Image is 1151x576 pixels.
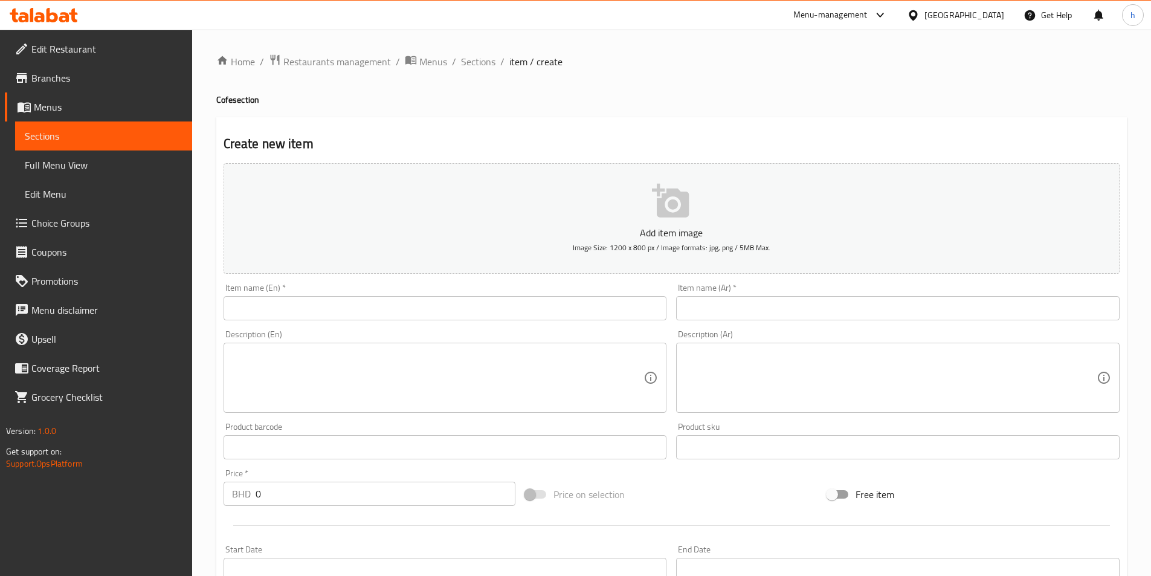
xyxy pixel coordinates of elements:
span: Menus [34,100,182,114]
a: Grocery Checklist [5,383,192,412]
span: Price on selection [553,487,625,502]
span: Menus [419,54,447,69]
a: Edit Menu [15,180,192,209]
a: Coupons [5,238,192,267]
span: Get support on: [6,444,62,459]
a: Menus [405,54,447,70]
a: Sections [461,54,495,69]
a: Coverage Report [5,354,192,383]
span: Coverage Report [31,361,182,375]
a: Promotions [5,267,192,296]
p: BHD [232,487,251,501]
a: Sections [15,121,192,150]
button: Add item imageImage Size: 1200 x 800 px / Image formats: jpg, png / 5MB Max. [224,163,1120,274]
a: Branches [5,63,192,92]
input: Please enter product sku [676,435,1120,459]
div: [GEOGRAPHIC_DATA] [924,8,1004,22]
input: Please enter product barcode [224,435,667,459]
input: Enter name Ar [676,296,1120,320]
a: Full Menu View [15,150,192,180]
a: Restaurants management [269,54,391,70]
a: Choice Groups [5,209,192,238]
a: Edit Restaurant [5,34,192,63]
div: Menu-management [793,8,868,22]
span: Upsell [31,332,182,346]
li: / [396,54,400,69]
span: Promotions [31,274,182,288]
span: Coupons [31,245,182,259]
li: / [500,54,505,69]
span: Restaurants management [283,54,391,69]
h4: Cofe section [216,94,1127,106]
span: Image Size: 1200 x 800 px / Image formats: jpg, png / 5MB Max. [573,241,770,254]
p: Add item image [242,225,1101,240]
span: h [1130,8,1135,22]
a: Home [216,54,255,69]
nav: breadcrumb [216,54,1127,70]
h2: Create new item [224,135,1120,153]
li: / [452,54,456,69]
span: Full Menu View [25,158,182,172]
span: Version: [6,423,36,439]
span: Edit Restaurant [31,42,182,56]
span: 1.0.0 [37,423,56,439]
li: / [260,54,264,69]
a: Upsell [5,325,192,354]
span: Grocery Checklist [31,390,182,404]
span: Branches [31,71,182,85]
span: Free item [856,487,894,502]
input: Enter name En [224,296,667,320]
a: Menus [5,92,192,121]
span: Choice Groups [31,216,182,230]
span: item / create [509,54,563,69]
span: Edit Menu [25,187,182,201]
a: Menu disclaimer [5,296,192,325]
span: Sections [25,129,182,143]
a: Support.OpsPlatform [6,456,83,471]
span: Menu disclaimer [31,303,182,317]
input: Please enter price [256,482,516,506]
